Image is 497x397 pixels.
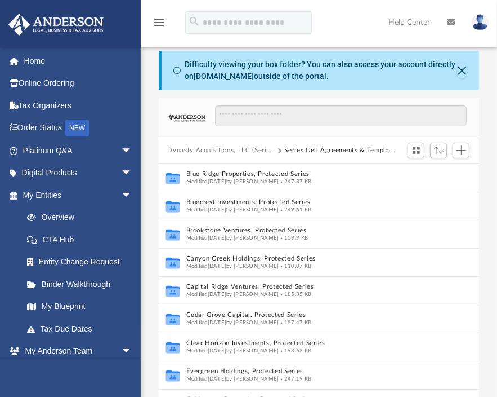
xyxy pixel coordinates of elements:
[16,273,149,295] a: Binder Walkthrough
[279,178,311,184] span: 247.37 KB
[279,263,311,268] span: 110.07 KB
[194,72,254,81] a: [DOMAIN_NAME]
[121,162,144,185] span: arrow_drop_down
[65,120,89,136] div: NEW
[186,198,428,206] button: Bluecrest Investments, Protected Series
[279,347,311,353] span: 198.63 KB
[185,59,457,82] div: Difficulty viewing your box folder? You can also access your account directly on outside of the p...
[279,235,308,240] span: 109.9 KB
[186,178,279,184] span: Modified [DATE] by [PERSON_NAME]
[186,206,279,212] span: Modified [DATE] by [PERSON_NAME]
[279,376,311,381] span: 247.19 KB
[8,139,149,162] a: Platinum Q&Aarrow_drop_down
[152,16,165,29] i: menu
[186,311,428,319] button: Cedar Grove Capital, Protected Series
[121,184,144,207] span: arrow_drop_down
[16,228,149,251] a: CTA Hub
[8,94,149,117] a: Tax Organizers
[186,227,428,234] button: Brookstone Ventures, Protected Series
[8,50,149,72] a: Home
[215,105,467,127] input: Search files and folders
[408,143,424,158] button: Switch to Grid View
[285,145,395,156] button: Series Cell Agreements & Template
[8,117,149,140] a: Order StatusNEW
[5,14,107,36] img: Anderson Advisors Platinum Portal
[186,347,279,353] span: Modified [DATE] by [PERSON_NAME]
[186,319,279,325] span: Modified [DATE] by [PERSON_NAME]
[152,21,165,29] a: menu
[472,14,489,30] img: User Pic
[121,340,144,363] span: arrow_drop_down
[453,143,469,158] button: Add
[186,235,279,240] span: Modified [DATE] by [PERSON_NAME]
[457,63,467,78] button: Close
[186,255,428,262] button: Canyon Creek Holdings, Protected Series
[8,340,144,363] a: My Anderson Teamarrow_drop_down
[16,295,144,318] a: My Blueprint
[186,170,428,178] button: Blue Ridge Properties, Protected Series
[8,72,149,95] a: Online Ordering
[279,291,311,297] span: 185.85 KB
[16,317,149,340] a: Tax Due Dates
[279,206,311,212] span: 249.61 KB
[186,368,428,375] button: Evergreen Holdings, Protected Series
[16,206,149,229] a: Overview
[121,139,144,162] span: arrow_drop_down
[188,15,200,28] i: search
[186,376,279,381] span: Modified [DATE] by [PERSON_NAME]
[186,291,279,297] span: Modified [DATE] by [PERSON_NAME]
[8,184,149,206] a: My Entitiesarrow_drop_down
[8,162,149,184] a: Digital Productsarrow_drop_down
[16,251,149,274] a: Entity Change Request
[279,319,311,325] span: 187.47 KB
[167,145,274,156] button: Dynasty Acquisitions, LLC (Series)
[186,263,279,268] span: Modified [DATE] by [PERSON_NAME]
[186,283,428,290] button: Capital Ridge Ventures, Protected Series
[186,339,428,347] button: Clear Horizon Investments, Protected Series
[430,143,447,158] button: Sort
